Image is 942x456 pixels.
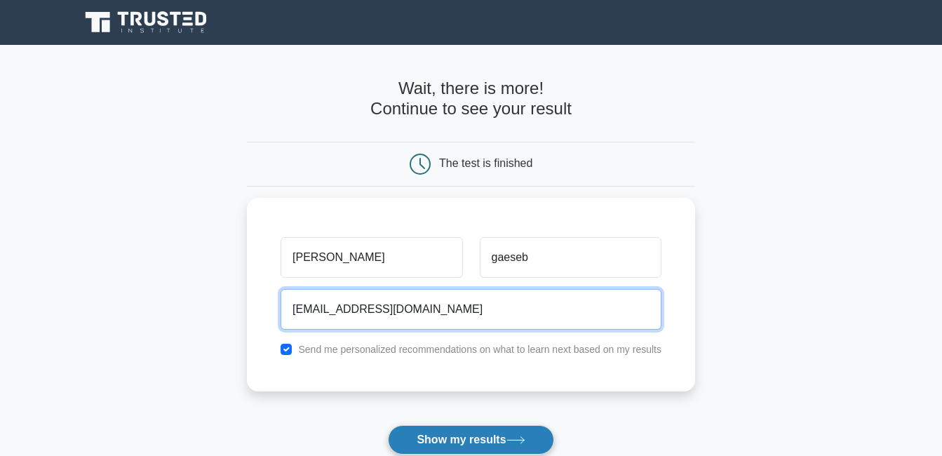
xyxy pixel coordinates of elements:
input: Email [281,289,661,330]
button: Show my results [388,425,553,455]
h4: Wait, there is more! Continue to see your result [247,79,695,119]
label: Send me personalized recommendations on what to learn next based on my results [298,344,661,355]
input: Last name [480,237,661,278]
input: First name [281,237,462,278]
div: The test is finished [439,157,532,169]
